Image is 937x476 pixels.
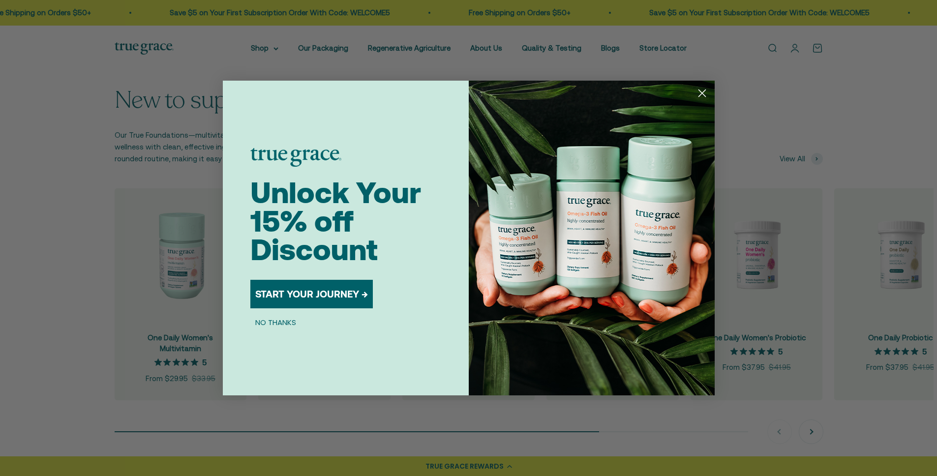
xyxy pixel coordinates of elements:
[250,316,301,328] button: NO THANKS
[250,148,341,167] img: logo placeholder
[250,280,373,308] button: START YOUR JOURNEY →
[469,81,715,395] img: 098727d5-50f8-4f9b-9554-844bb8da1403.jpeg
[694,85,711,102] button: Close dialog
[250,176,421,267] span: Unlock Your 15% off Discount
